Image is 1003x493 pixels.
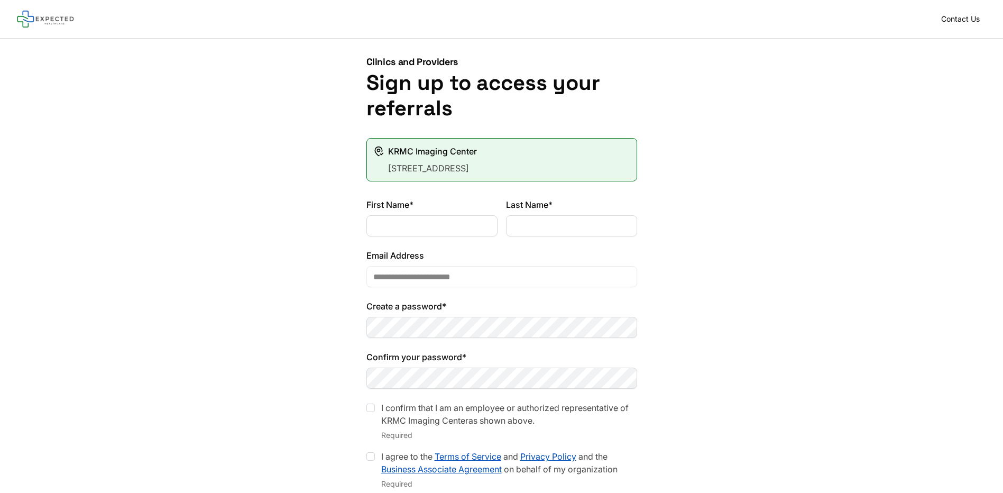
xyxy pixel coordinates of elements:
[381,429,637,442] div: Required
[381,464,502,474] a: Business Associate Agreement
[366,300,637,313] label: Create a password*
[381,451,618,474] label: I agree to the and and the on behalf of my organization
[388,162,477,175] p: [STREET_ADDRESS]
[366,249,637,262] label: Email Address
[506,198,637,211] label: Last Name*
[366,56,637,68] p: Clinics and Providers
[520,451,576,462] a: Privacy Policy
[381,403,629,426] label: I confirm that I am an employee or authorized representative of KRMC Imaging Center as shown above.
[435,451,501,462] a: Terms of Service
[935,12,986,26] a: Contact Us
[366,198,498,211] label: First Name*
[388,145,477,158] p: KRMC Imaging Center
[381,478,637,490] div: Required
[366,70,637,121] h1: Sign up to access your referrals
[366,351,637,363] label: Confirm your password*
